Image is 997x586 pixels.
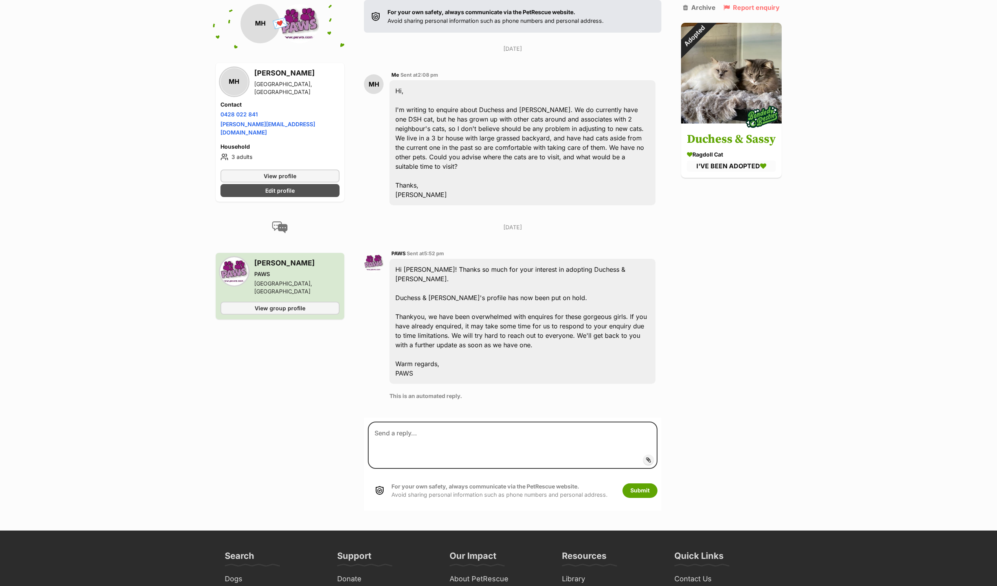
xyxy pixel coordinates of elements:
p: Avoid sharing personal information such as phone numbers and personal address. [391,482,608,499]
span: 2:08 pm [418,72,438,78]
a: Duchess & Sassy Ragdoll Cat I'VE BEEN ADOPTED [681,125,782,178]
img: PAWS profile pic [364,253,384,273]
h3: Quick Links [674,550,723,566]
div: Hi, I'm writing to enquire about Duchess and [PERSON_NAME]. We do currently have one DSH cat, but... [389,80,655,205]
img: conversation-icon-4a6f8262b818ee0b60e3300018af0b2d0b884aa5de6e9bcb8d3d4eeb1a70a7c4.svg [272,221,288,233]
h4: Contact [220,101,340,109]
div: MH [220,68,248,96]
span: Me [391,72,399,78]
div: [GEOGRAPHIC_DATA], [GEOGRAPHIC_DATA] [254,80,340,96]
span: Sent at [407,251,444,256]
a: Adopted [681,117,782,125]
a: About PetRescue [446,573,551,585]
li: 3 adults [220,152,340,162]
h3: [PERSON_NAME] [254,68,340,79]
button: Submit [622,483,657,498]
div: Ragdoll Cat [687,151,776,159]
span: 5:52 pm [424,251,444,256]
h3: [PERSON_NAME] [254,258,340,269]
h4: Household [220,143,340,151]
div: PAWS [254,270,340,278]
h3: Resources [562,550,606,566]
p: Avoid sharing personal information such as phone numbers and personal address. [387,8,604,25]
span: Edit profile [265,186,295,195]
a: Donate [334,573,439,585]
a: View group profile [220,302,340,315]
img: bonded besties [742,98,782,137]
img: Duchess & Sassy [681,23,782,123]
div: MH [364,74,384,94]
a: Archive [683,4,716,11]
span: PAWS [391,251,406,256]
img: PAWS profile pic [280,4,319,43]
strong: For your own safety, always communicate via the PetRescue website. [387,9,575,15]
p: [DATE] [364,44,661,53]
span: Sent at [400,72,438,78]
h3: Search [225,550,254,566]
p: This is an automated reply. [389,392,655,400]
a: 0428 022 841 [220,111,258,118]
span: View group profile [255,304,305,312]
span: 💌 [271,15,289,32]
img: PAWS profile pic [220,258,248,285]
p: [DATE] [364,223,661,231]
a: View profile [220,170,340,182]
h3: Support [337,550,371,566]
a: Report enquiry [723,4,780,11]
span: View profile [264,172,296,180]
strong: For your own safety, always communicate via the PetRescue website. [391,483,579,490]
a: Library [559,573,663,585]
a: Dogs [222,573,326,585]
h3: Our Impact [450,550,496,566]
div: [GEOGRAPHIC_DATA], [GEOGRAPHIC_DATA] [254,280,340,295]
a: Edit profile [220,184,340,197]
div: MH [241,4,280,43]
div: Hi [PERSON_NAME]! Thanks so much for your interest in adopting Duchess & [PERSON_NAME]. Duchess &... [389,259,655,384]
div: Adopted [670,13,717,59]
a: [PERSON_NAME][EMAIL_ADDRESS][DOMAIN_NAME] [220,121,315,136]
a: Contact Us [671,573,776,585]
h3: Duchess & Sassy [687,131,776,149]
div: I'VE BEEN ADOPTED [687,161,776,172]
